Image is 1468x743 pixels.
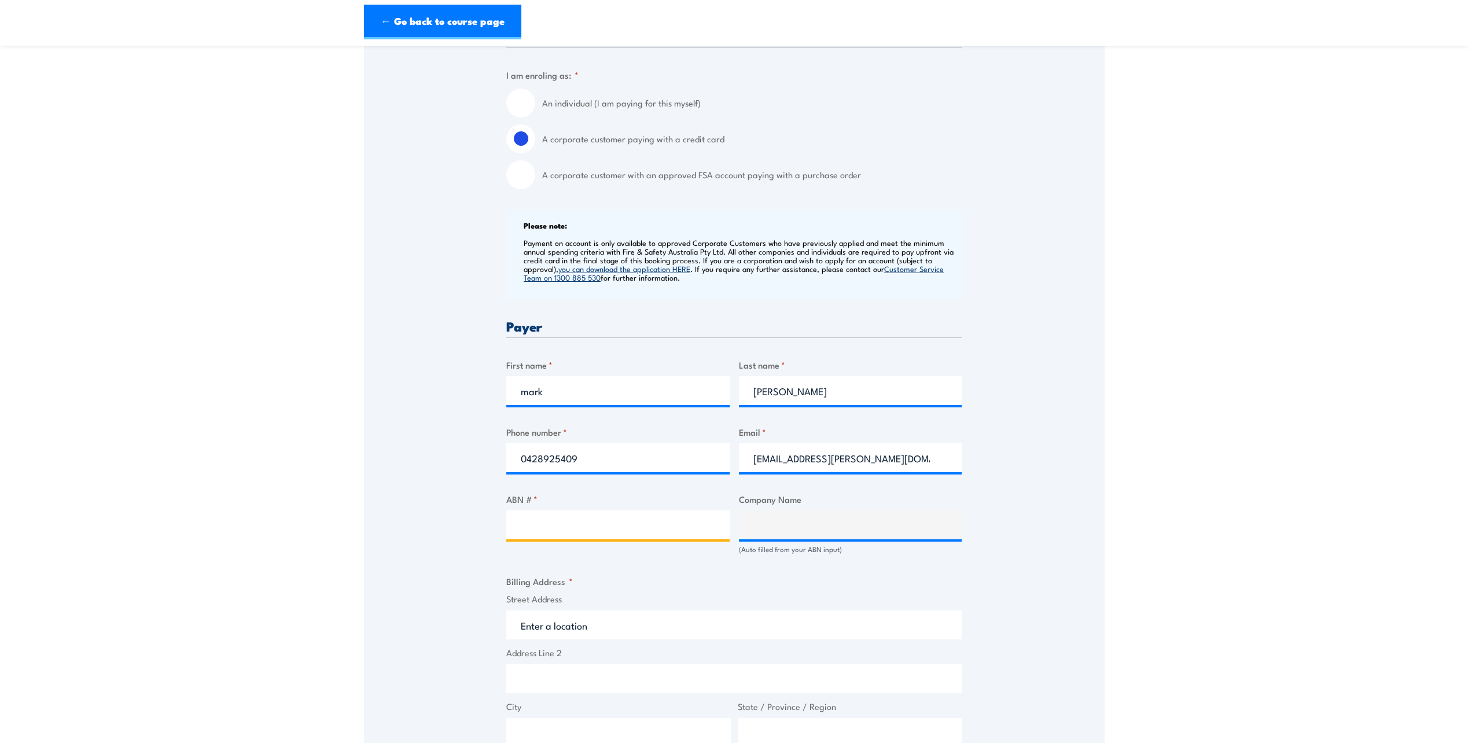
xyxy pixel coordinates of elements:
input: Enter a location [506,610,962,639]
label: Street Address [506,593,962,606]
legend: I am enroling as: [506,68,579,82]
label: Address Line 2 [506,646,962,660]
label: Company Name [739,492,962,506]
label: A corporate customer paying with a credit card [542,124,962,153]
label: A corporate customer with an approved FSA account paying with a purchase order [542,160,962,189]
p: Payment on account is only available to approved Corporate Customers who have previously applied ... [524,238,959,282]
b: Please note: [524,219,567,231]
a: Customer Service Team on 1300 885 530 [524,263,944,282]
label: An individual (I am paying for this myself) [542,89,962,117]
label: City [506,700,731,713]
div: (Auto filled from your ABN input) [739,544,962,555]
label: Email [739,425,962,439]
h3: Payer [506,319,962,333]
legend: Billing Address [506,575,573,588]
a: you can download the application HERE [558,263,690,274]
a: ← Go back to course page [364,5,521,39]
label: Last name [739,358,962,371]
label: State / Province / Region [738,700,962,713]
label: First name [506,358,730,371]
label: Phone number [506,425,730,439]
label: ABN # [506,492,730,506]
